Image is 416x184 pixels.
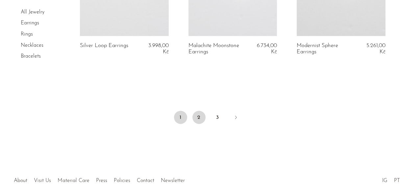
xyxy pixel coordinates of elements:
[148,43,169,54] span: 3.998,00 Kč
[188,43,247,55] a: Malachite Moonstone Earrings
[192,111,206,124] a: 2
[297,43,355,55] a: Modernist Sphere Earrings
[80,43,128,55] a: Silver Loop Earrings
[229,111,242,125] a: Next
[394,178,400,183] a: PT
[257,43,277,54] span: 6.734,00 Kč
[137,178,154,183] a: Contact
[14,178,27,183] a: About
[96,178,107,183] a: Press
[34,178,51,183] a: Visit Us
[382,178,387,183] a: IG
[21,9,44,14] a: All Jewelry
[21,53,41,59] a: Bracelets
[21,31,33,37] a: Rings
[174,111,187,124] span: 1
[366,43,385,54] span: 5.261,00 Kč
[58,178,89,183] a: Material Care
[211,111,224,124] a: 3
[21,42,43,48] a: Necklaces
[114,178,130,183] a: Policies
[21,20,39,26] a: Earrings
